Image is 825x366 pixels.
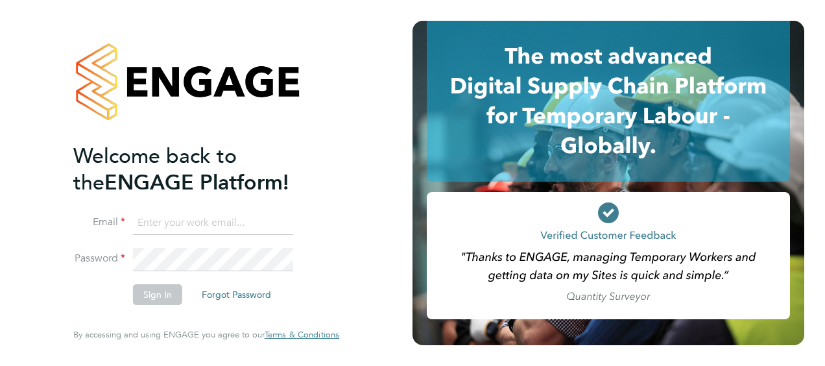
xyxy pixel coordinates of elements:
input: Enter your work email... [133,212,293,235]
a: Terms & Conditions [265,330,339,340]
span: Welcome back to the [73,143,237,195]
button: Sign In [133,284,182,305]
span: By accessing and using ENGAGE you agree to our [73,329,339,340]
label: Email [73,215,125,229]
label: Password [73,252,125,265]
h2: ENGAGE Platform! [73,143,326,196]
span: Terms & Conditions [265,329,339,340]
button: Forgot Password [191,284,281,305]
